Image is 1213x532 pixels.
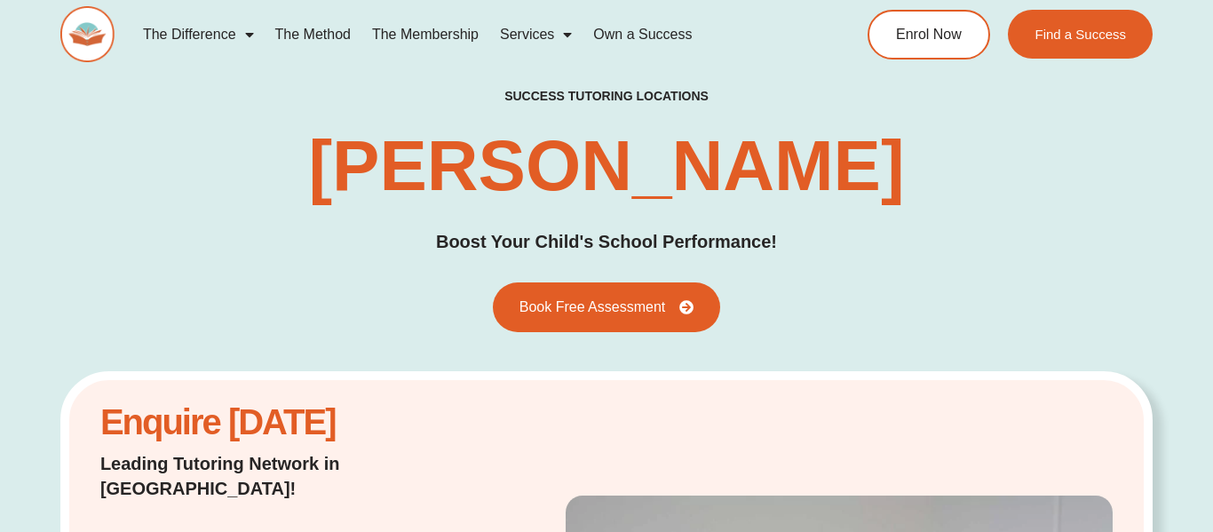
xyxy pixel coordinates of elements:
[868,10,990,60] a: Enrol Now
[489,14,583,55] a: Services
[493,282,721,332] a: Book Free Assessment
[100,451,459,501] h2: Leading Tutoring Network in [GEOGRAPHIC_DATA]!
[100,411,459,433] h2: Enquire [DATE]
[896,28,962,42] span: Enrol Now
[504,88,709,104] h2: success tutoring locations
[265,14,361,55] a: The Method
[1035,28,1126,41] span: Find a Success
[308,131,904,202] h1: [PERSON_NAME]
[436,228,777,256] h2: Boost Your Child's School Performance!
[583,14,702,55] a: Own a Success
[132,14,805,55] nav: Menu
[361,14,489,55] a: The Membership
[519,300,666,314] span: Book Free Assessment
[132,14,265,55] a: The Difference
[1008,10,1153,59] a: Find a Success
